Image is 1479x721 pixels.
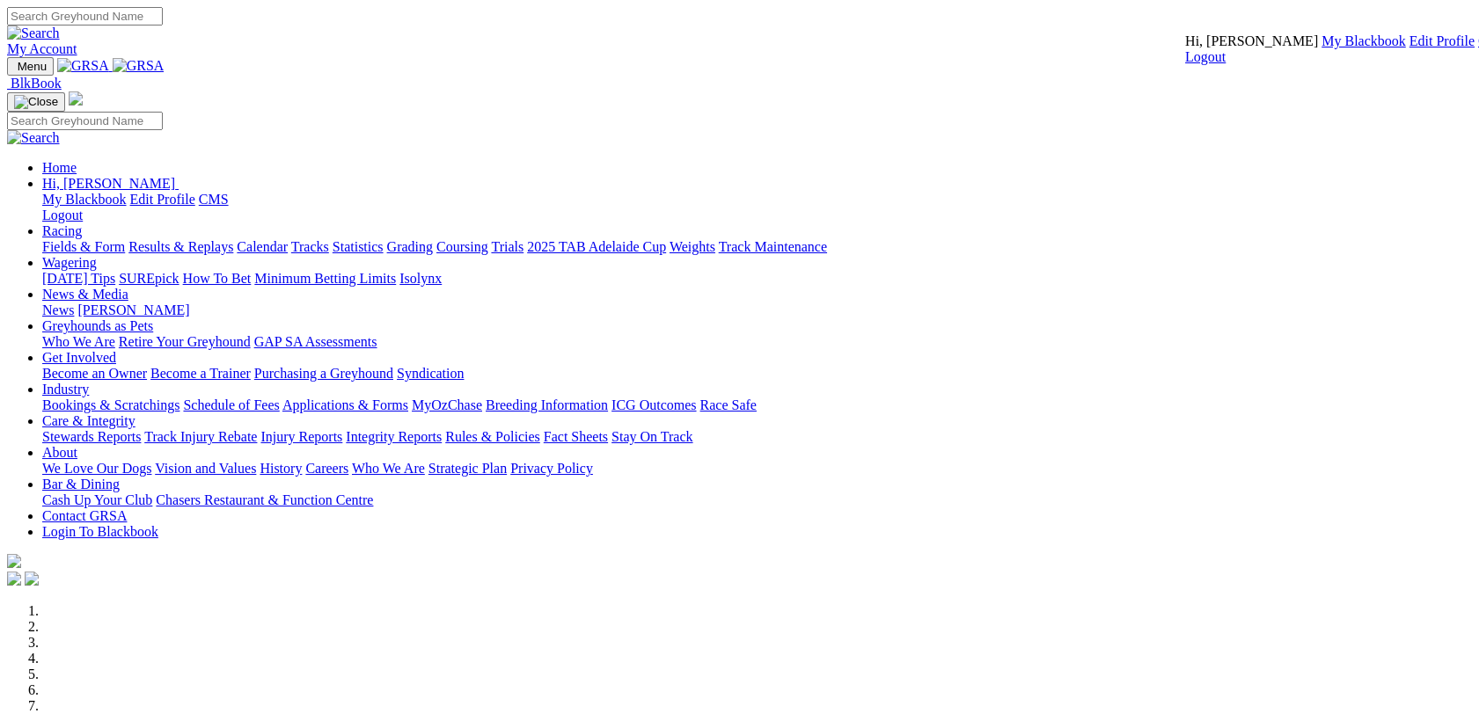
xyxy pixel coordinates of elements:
[42,334,115,349] a: Who We Are
[305,461,348,476] a: Careers
[11,76,62,91] span: BlkBook
[42,492,1472,508] div: Bar & Dining
[42,255,97,270] a: Wagering
[128,239,233,254] a: Results & Replays
[150,366,251,381] a: Become a Trainer
[436,239,488,254] a: Coursing
[14,95,58,109] img: Close
[25,572,39,586] img: twitter.svg
[544,429,608,444] a: Fact Sheets
[69,91,83,106] img: logo-grsa-white.png
[57,58,109,74] img: GRSA
[7,112,163,130] input: Search
[611,397,696,412] a: ICG Outcomes
[7,7,163,25] input: Search
[7,92,65,112] button: Toggle navigation
[42,223,82,238] a: Racing
[1322,33,1406,48] a: My Blackbook
[42,413,135,428] a: Care & Integrity
[254,366,393,381] a: Purchasing a Greyhound
[130,192,195,207] a: Edit Profile
[7,130,60,146] img: Search
[510,461,593,476] a: Privacy Policy
[119,271,179,286] a: SUREpick
[183,397,279,412] a: Schedule of Fees
[397,366,464,381] a: Syndication
[42,192,1472,223] div: Hi, [PERSON_NAME]
[333,239,384,254] a: Statistics
[42,271,1472,287] div: Wagering
[77,302,189,317] a: [PERSON_NAME]
[42,176,175,191] span: Hi, [PERSON_NAME]
[42,239,125,254] a: Fields & Form
[42,397,179,412] a: Bookings & Scratchings
[346,429,442,444] a: Integrity Reports
[352,461,425,476] a: Who We Are
[7,572,21,586] img: facebook.svg
[183,271,252,286] a: How To Bet
[119,334,251,349] a: Retire Your Greyhound
[1409,33,1475,48] a: Edit Profile
[42,302,74,317] a: News
[42,508,127,523] a: Contact GRSA
[291,239,329,254] a: Tracks
[486,397,608,412] a: Breeding Information
[254,334,377,349] a: GAP SA Assessments
[42,334,1472,350] div: Greyhounds as Pets
[113,58,165,74] img: GRSA
[42,429,141,444] a: Stewards Reports
[42,492,152,507] a: Cash Up Your Club
[254,271,396,286] a: Minimum Betting Limits
[7,57,54,76] button: Toggle navigation
[42,461,1472,477] div: About
[719,239,827,254] a: Track Maintenance
[1185,49,1226,64] a: Logout
[491,239,524,254] a: Trials
[260,461,302,476] a: History
[42,524,158,539] a: Login To Blackbook
[42,350,116,365] a: Get Involved
[42,382,89,397] a: Industry
[260,429,342,444] a: Injury Reports
[42,160,77,175] a: Home
[42,366,147,381] a: Become an Owner
[445,429,540,444] a: Rules & Policies
[670,239,715,254] a: Weights
[42,192,127,207] a: My Blackbook
[42,271,115,286] a: [DATE] Tips
[387,239,433,254] a: Grading
[42,176,179,191] a: Hi, [PERSON_NAME]
[144,429,257,444] a: Track Injury Rebate
[412,397,482,412] a: MyOzChase
[428,461,507,476] a: Strategic Plan
[399,271,442,286] a: Isolynx
[282,397,408,412] a: Applications & Forms
[42,287,128,302] a: News & Media
[42,302,1472,318] div: News & Media
[527,239,666,254] a: 2025 TAB Adelaide Cup
[42,239,1472,255] div: Racing
[237,239,288,254] a: Calendar
[1185,33,1318,48] span: Hi, [PERSON_NAME]
[7,25,60,41] img: Search
[42,445,77,460] a: About
[7,76,62,91] a: BlkBook
[699,397,756,412] a: Race Safe
[42,397,1472,413] div: Industry
[7,41,77,56] a: My Account
[42,318,153,333] a: Greyhounds as Pets
[7,554,21,568] img: logo-grsa-white.png
[42,208,83,222] a: Logout
[42,477,120,492] a: Bar & Dining
[42,366,1472,382] div: Get Involved
[611,429,692,444] a: Stay On Track
[18,60,47,73] span: Menu
[42,461,151,476] a: We Love Our Dogs
[155,461,256,476] a: Vision and Values
[156,492,373,507] a: Chasers Restaurant & Function Centre
[42,429,1472,445] div: Care & Integrity
[199,192,229,207] a: CMS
